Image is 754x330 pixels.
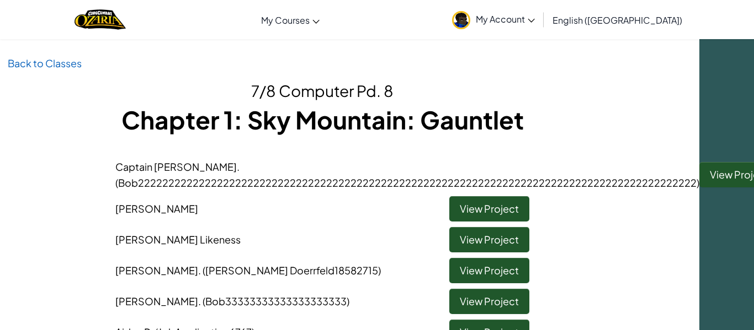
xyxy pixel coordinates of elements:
[476,13,535,25] span: My Account
[8,102,637,137] h1: Chapter 1: Sky Mountain: Gauntlet
[553,14,682,26] span: English ([GEOGRAPHIC_DATA])
[115,264,381,277] span: [PERSON_NAME]
[8,57,82,69] a: Back to Classes
[547,5,688,35] a: English ([GEOGRAPHIC_DATA])
[115,202,198,215] span: [PERSON_NAME]
[449,196,529,221] a: View Project
[449,258,529,283] a: View Project
[75,8,126,31] img: Home
[198,295,349,307] span: . (Bob33333333333333333333)
[115,295,349,307] span: [PERSON_NAME]
[447,2,540,37] a: My Account
[256,5,325,35] a: My Courses
[449,227,529,252] a: View Project
[452,11,470,29] img: avatar
[198,264,381,277] span: . ([PERSON_NAME] Doerrfeld18582715)
[115,233,241,246] span: [PERSON_NAME] Likeness
[75,8,126,31] a: Ozaria by CodeCombat logo
[8,79,637,102] h2: 7/8 Computer Pd. 8
[261,14,310,26] span: My Courses
[449,289,529,314] a: View Project
[115,160,699,189] span: Captain [PERSON_NAME]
